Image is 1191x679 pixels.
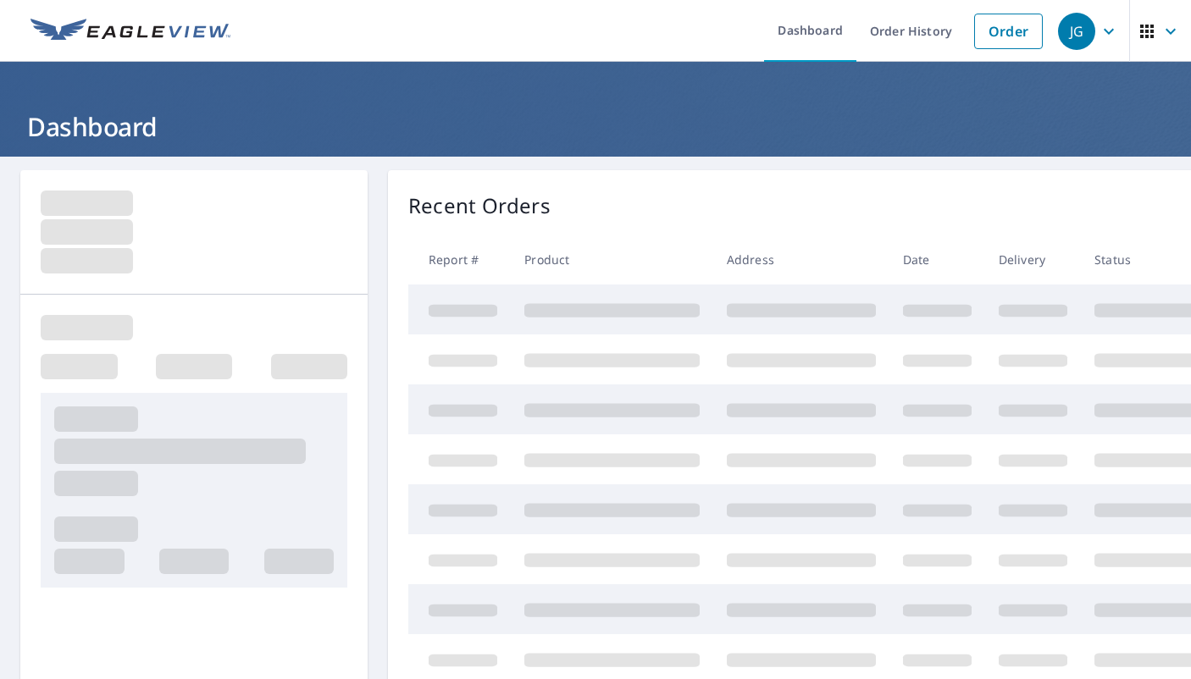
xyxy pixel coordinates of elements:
[713,235,889,284] th: Address
[20,109,1171,144] h1: Dashboard
[408,190,551,221] p: Recent Orders
[30,19,230,44] img: EV Logo
[974,14,1043,49] a: Order
[408,235,511,284] th: Report #
[889,235,985,284] th: Date
[985,235,1081,284] th: Delivery
[1058,13,1095,50] div: JG
[511,235,713,284] th: Product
